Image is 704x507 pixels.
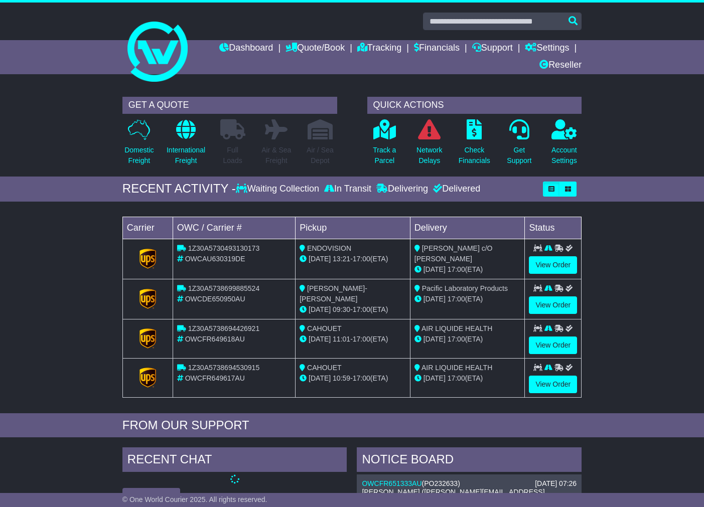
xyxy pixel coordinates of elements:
[448,335,465,343] span: 17:00
[424,265,446,273] span: [DATE]
[188,284,259,292] span: 1Z30A5738699885524
[353,255,370,263] span: 17:00
[167,145,205,166] p: International Freight
[448,265,465,273] span: 17:00
[421,364,492,372] span: AIR LIQUIDE HEALTH
[424,295,446,303] span: [DATE]
[333,305,350,313] span: 09:30
[525,40,569,57] a: Settings
[507,145,531,166] p: Get Support
[414,373,521,384] div: (ETA)
[414,40,460,57] a: Financials
[300,373,406,384] div: - (ETA)
[459,145,490,166] p: Check Financials
[357,40,401,57] a: Tracking
[219,40,273,57] a: Dashboard
[357,447,582,474] div: NOTICE BOARD
[166,119,206,172] a: InternationalFreight
[122,418,582,433] div: FROM OUR SUPPORT
[529,256,577,274] a: View Order
[410,217,525,239] td: Delivery
[448,374,465,382] span: 17:00
[122,495,267,503] span: © One World Courier 2025. All rights reserved.
[367,97,582,114] div: QUICK ACTIONS
[124,119,154,172] a: DomesticFreight
[333,374,350,382] span: 10:59
[309,374,331,382] span: [DATE]
[448,295,465,303] span: 17:00
[185,374,245,382] span: OWCFR649617AU
[286,40,345,57] a: Quote/Book
[188,364,259,372] span: 1Z30A5738694530915
[353,335,370,343] span: 17:00
[458,119,491,172] a: CheckFinancials
[333,335,350,343] span: 11:01
[353,305,370,313] span: 17:00
[424,374,446,382] span: [DATE]
[362,488,544,504] span: [PERSON_NAME] ([PERSON_NAME][EMAIL_ADDRESS][DOMAIN_NAME])
[414,264,521,275] div: (ETA)
[333,255,350,263] span: 13:21
[139,289,157,309] img: GetCarrierServiceLogo
[122,182,236,196] div: RECENT ACTIVITY -
[373,145,396,166] p: Track a Parcel
[296,217,410,239] td: Pickup
[362,479,577,488] div: ( )
[139,368,157,388] img: GetCarrierServiceLogo
[300,334,406,345] div: - (ETA)
[414,334,521,345] div: (ETA)
[300,304,406,315] div: - (ETA)
[416,145,442,166] p: Network Delays
[188,244,259,252] span: 1Z30A5730493130173
[472,40,513,57] a: Support
[551,145,577,166] p: Account Settings
[372,119,396,172] a: Track aParcel
[309,255,331,263] span: [DATE]
[424,335,446,343] span: [DATE]
[185,295,245,303] span: OWCDE650950AU
[139,328,157,349] img: GetCarrierServiceLogo
[261,145,291,166] p: Air & Sea Freight
[122,217,173,239] td: Carrier
[362,479,421,487] a: OWCFR651333AU
[307,364,341,372] span: CAHOUET
[300,284,367,303] span: [PERSON_NAME]-[PERSON_NAME]
[122,447,347,474] div: RECENT CHAT
[525,217,582,239] td: Status
[307,324,341,332] span: CAHOUET
[122,97,337,114] div: GET A QUOTE
[535,479,577,488] div: [DATE] 07:26
[309,305,331,313] span: [DATE]
[122,488,180,505] button: View All Chats
[422,284,508,292] span: Pacific Laboratory Products
[414,244,493,263] span: [PERSON_NAME] c/O [PERSON_NAME]
[236,184,322,195] div: Waiting Collection
[139,249,157,269] img: GetCarrierServiceLogo
[529,296,577,314] a: View Order
[307,244,351,252] span: ENDOVISION
[421,324,492,332] span: AIR LIQUIDE HEALTH
[529,336,577,354] a: View Order
[124,145,154,166] p: Domestic Freight
[551,119,578,172] a: AccountSettings
[188,324,259,332] span: 1Z30A5738694426921
[322,184,374,195] div: In Transit
[529,376,577,393] a: View Order
[173,217,295,239] td: OWC / Carrier #
[185,255,245,263] span: OWCAU630319DE
[374,184,431,195] div: Delivering
[353,374,370,382] span: 17:00
[414,294,521,304] div: (ETA)
[506,119,532,172] a: GetSupport
[300,254,406,264] div: - (ETA)
[424,479,458,487] span: PO232633
[416,119,443,172] a: NetworkDelays
[185,335,245,343] span: OWCFR649618AU
[431,184,480,195] div: Delivered
[309,335,331,343] span: [DATE]
[220,145,245,166] p: Full Loads
[539,57,582,74] a: Reseller
[307,145,334,166] p: Air / Sea Depot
